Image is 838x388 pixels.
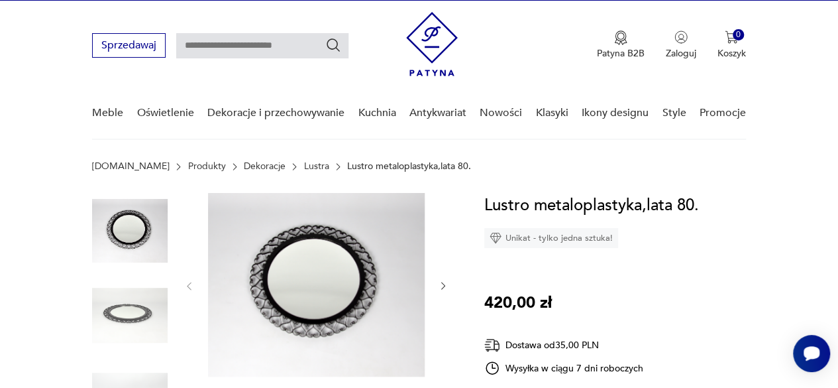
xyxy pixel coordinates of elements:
a: Dekoracje [244,161,286,172]
img: Ikona diamentu [490,232,501,244]
p: 420,00 zł [484,291,552,316]
a: Dekoracje i przechowywanie [207,88,344,139]
p: Lustro metaloplastyka,lata 80. [347,161,471,172]
iframe: Smartsupp widget button [793,335,830,372]
h1: Lustro metaloplastyka,lata 80. [484,193,699,218]
button: Patyna B2B [597,31,645,60]
a: Produkty [188,161,226,172]
a: Ikony designu [582,88,649,139]
p: Patyna B2B [597,47,645,60]
a: Kuchnia [358,88,395,139]
button: Szukaj [325,37,341,53]
a: Nowości [480,88,522,139]
img: Ikona dostawy [484,337,500,354]
img: Zdjęcie produktu Lustro metaloplastyka,lata 80. [92,193,168,269]
img: Zdjęcie produktu Lustro metaloplastyka,lata 80. [92,278,168,354]
a: Klasyki [536,88,568,139]
div: 0 [733,29,744,40]
a: Oświetlenie [137,88,194,139]
p: Koszyk [717,47,746,60]
img: Zdjęcie produktu Lustro metaloplastyka,lata 80. [208,193,425,377]
a: [DOMAIN_NAME] [92,161,170,172]
a: Sprzedawaj [92,42,166,51]
div: Wysyłka w ciągu 7 dni roboczych [484,360,643,376]
img: Patyna - sklep z meblami i dekoracjami vintage [406,12,458,76]
a: Lustra [304,161,329,172]
img: Ikona medalu [614,31,627,45]
button: Sprzedawaj [92,33,166,58]
a: Meble [92,88,123,139]
a: Style [662,88,686,139]
a: Promocje [700,88,746,139]
a: Antykwariat [409,88,466,139]
a: Ikona medaluPatyna B2B [597,31,645,60]
img: Ikonka użytkownika [674,31,688,44]
div: Dostawa od 35,00 PLN [484,337,643,354]
p: Zaloguj [666,47,696,60]
img: Ikona koszyka [725,31,738,44]
div: Unikat - tylko jedna sztuka! [484,228,618,248]
button: Zaloguj [666,31,696,60]
button: 0Koszyk [717,31,746,60]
